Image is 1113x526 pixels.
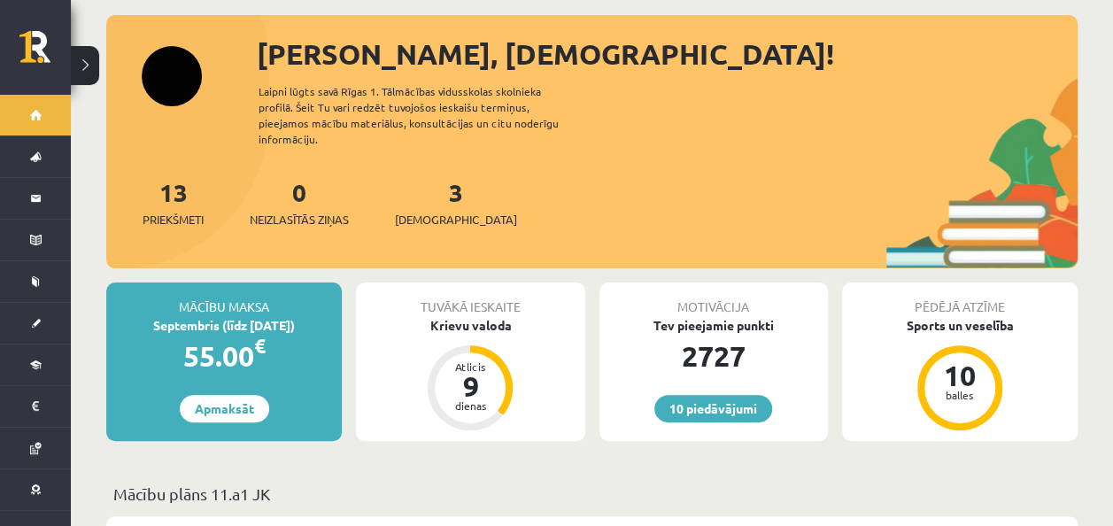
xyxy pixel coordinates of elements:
[842,282,1078,316] div: Pēdējā atzīme
[842,316,1078,335] div: Sports un veselība
[599,316,828,335] div: Tev pieejamie punkti
[933,361,986,390] div: 10
[444,400,497,411] div: dienas
[356,316,584,335] div: Krievu valoda
[654,395,772,422] a: 10 piedāvājumi
[106,282,342,316] div: Mācību maksa
[395,211,517,228] span: [DEMOGRAPHIC_DATA]
[259,83,590,147] div: Laipni lūgts savā Rīgas 1. Tālmācības vidusskolas skolnieka profilā. Šeit Tu vari redzēt tuvojošo...
[19,31,71,75] a: Rīgas 1. Tālmācības vidusskola
[933,390,986,400] div: balles
[444,361,497,372] div: Atlicis
[254,333,266,359] span: €
[257,33,1078,75] div: [PERSON_NAME], [DEMOGRAPHIC_DATA]!
[143,176,204,228] a: 13Priekšmeti
[106,335,342,377] div: 55.00
[250,176,349,228] a: 0Neizlasītās ziņas
[444,372,497,400] div: 9
[180,395,269,422] a: Apmaksāt
[356,282,584,316] div: Tuvākā ieskaite
[250,211,349,228] span: Neizlasītās ziņas
[106,316,342,335] div: Septembris (līdz [DATE])
[599,335,828,377] div: 2727
[395,176,517,228] a: 3[DEMOGRAPHIC_DATA]
[842,316,1078,433] a: Sports un veselība 10 balles
[113,482,1070,506] p: Mācību plāns 11.a1 JK
[143,211,204,228] span: Priekšmeti
[599,282,828,316] div: Motivācija
[356,316,584,433] a: Krievu valoda Atlicis 9 dienas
